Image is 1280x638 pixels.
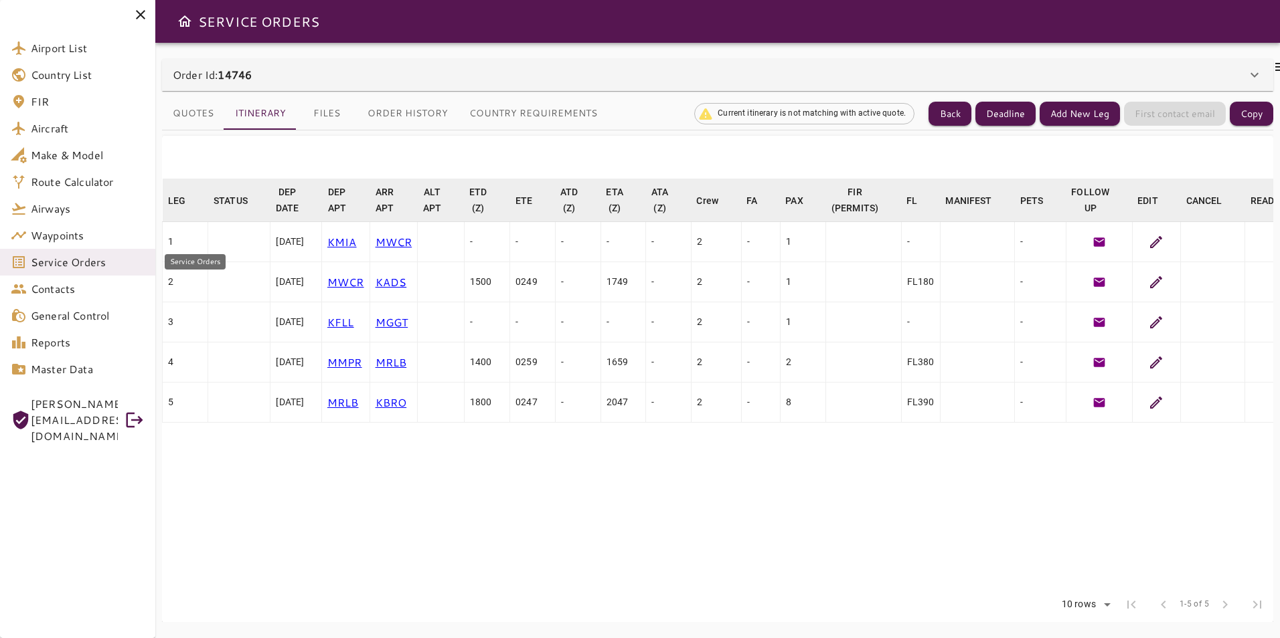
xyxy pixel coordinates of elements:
[747,275,775,288] div: -
[218,67,252,82] b: 14746
[1209,589,1241,621] span: Next Page
[907,315,935,328] div: -
[651,184,668,216] div: ATA (Z)
[162,98,608,130] div: basic tabs example
[786,235,820,248] div: 1
[31,227,145,243] span: Waypoints
[31,281,145,297] span: Contacts
[1115,589,1147,621] span: First Page
[697,395,736,409] div: 2
[357,98,459,130] button: Order History
[1089,352,1109,373] button: Generate Follow Up Email Template
[1058,599,1099,610] div: 10 rows
[1020,355,1060,368] div: -
[31,120,145,136] span: Aircraft
[929,102,971,126] button: Back
[31,40,145,56] span: Airport List
[907,395,935,409] div: FL390
[375,184,395,216] div: ARR APT
[1230,102,1273,126] button: Copy
[163,342,208,383] td: 4
[168,193,185,209] div: LEG
[214,193,248,209] div: STATUS
[515,193,532,209] div: ETE
[561,275,595,288] div: -
[470,355,504,368] div: Nov 06, 2025 - 02:00 PM
[1089,272,1109,292] button: Generate Follow Up Email Template
[198,11,319,32] h6: SERVICE ORDERS
[276,315,316,328] div: [DATE]
[1053,595,1115,615] div: 10 rows
[1040,102,1120,126] button: Add New Leg
[696,193,736,209] span: Crew
[1020,235,1060,248] div: -
[515,355,549,368] div: 0259
[945,193,1009,209] span: MANIFEST
[376,354,412,370] p: MRLB
[173,67,252,83] p: Order Id:
[1089,312,1109,332] button: Generate Follow Up Email Template
[1089,393,1109,413] button: Generate Follow Up Email Template
[276,355,316,368] div: [DATE]
[1137,193,1176,209] span: EDIT
[975,102,1036,126] button: Deadline
[31,361,145,377] span: Master Data
[651,355,685,368] div: -
[747,355,775,368] div: -
[163,383,208,423] td: 5
[651,235,685,248] div: -
[607,275,640,288] div: Oct 22, 2025 - 05:49 PM
[561,355,595,368] div: -
[1020,395,1060,409] div: -
[561,315,595,328] div: -
[276,184,299,216] div: DEP DATE
[747,315,775,328] div: -
[906,193,935,209] span: FL
[168,193,203,209] span: LEG
[327,274,364,290] p: MWCR
[1186,193,1222,209] div: CANCEL
[31,201,145,217] span: Airways
[376,234,412,250] p: MWCR
[276,275,316,288] div: [DATE]
[1020,193,1044,209] div: PETS
[1147,589,1180,621] span: Previous Page
[31,396,118,444] span: [PERSON_NAME][EMAIL_ADDRESS][DOMAIN_NAME]
[697,355,736,368] div: 2
[276,235,316,248] div: [DATE]
[710,108,914,119] span: Current itinerary is not matching with active quote.
[214,193,265,209] span: STATUS
[697,235,736,248] div: 2
[327,234,364,250] p: KMIA
[1137,193,1158,209] div: EDIT
[560,184,578,216] div: ATD (Z)
[515,235,549,248] div: -
[31,94,145,110] span: FIR
[1186,193,1240,209] span: CANCEL
[31,254,145,270] span: Service Orders
[1020,275,1060,288] div: -
[470,275,504,288] div: Oct 22, 2025 - 03:00 PM
[470,395,504,409] div: Nov 08, 2025 - 06:00 PM
[165,254,226,270] div: Service Orders
[907,355,935,368] div: FL380
[907,275,935,288] div: FL180
[515,193,550,209] span: ETE
[327,184,364,216] span: DEP APT
[423,184,459,216] span: ALT APT
[470,235,504,248] div: -
[831,184,878,216] div: FIR (PERMITS)
[276,184,317,216] span: DEP DATE
[606,184,640,216] span: ETA (Z)
[276,395,316,409] div: [DATE]
[786,315,820,328] div: 1
[746,193,757,209] div: FA
[697,275,736,288] div: 2
[171,8,198,35] button: Open drawer
[1180,598,1209,611] span: 1-5 of 5
[786,355,820,368] div: 2
[423,184,441,216] div: ALT APT
[607,395,640,409] div: Nov 08, 2025 - 08:47 PM
[31,308,145,324] span: General Control
[696,193,718,209] div: Crew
